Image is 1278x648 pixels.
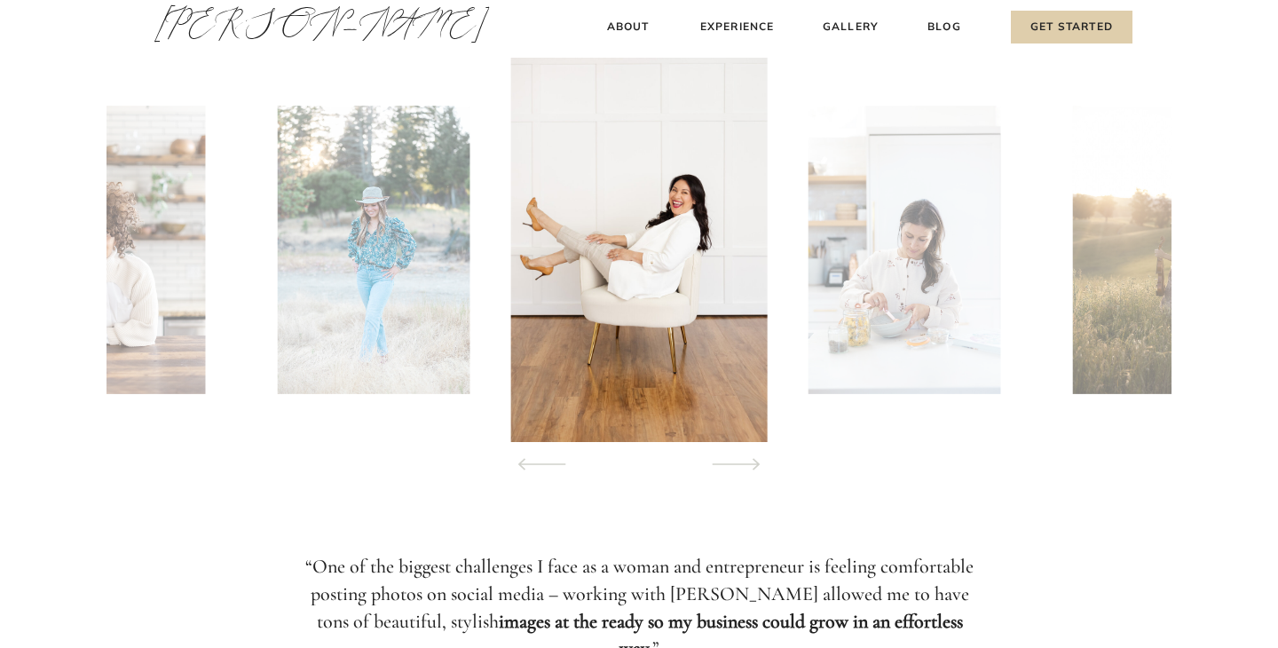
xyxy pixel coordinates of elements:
[924,18,965,36] a: Blog
[511,58,768,442] img: Woman wearing white blazer and tan pants with brown heels sitting on a white art deco chair with ...
[333,11,945,35] h3: Available for travel nationwide
[821,18,880,36] a: Gallery
[1011,11,1132,43] a: Get Started
[296,553,983,639] h2: “One of the biggest challenges I face as a woman and entrepreneur is feeling comfortable posting ...
[12,106,204,394] img: Woman wearing white and red lipstick leaning against a counter in a kitchen in San Francisco.
[602,18,654,36] a: About
[278,106,469,394] img: Woman walking in a Marin county field with her head looking down as she is walking.
[698,18,777,36] a: Experience
[1073,106,1265,394] img: Woman walking in the California golden hills with her fiddle for her album cover.
[808,106,999,394] img: Woman in a neutral bright kitchen working with her ayurvedic herbs.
